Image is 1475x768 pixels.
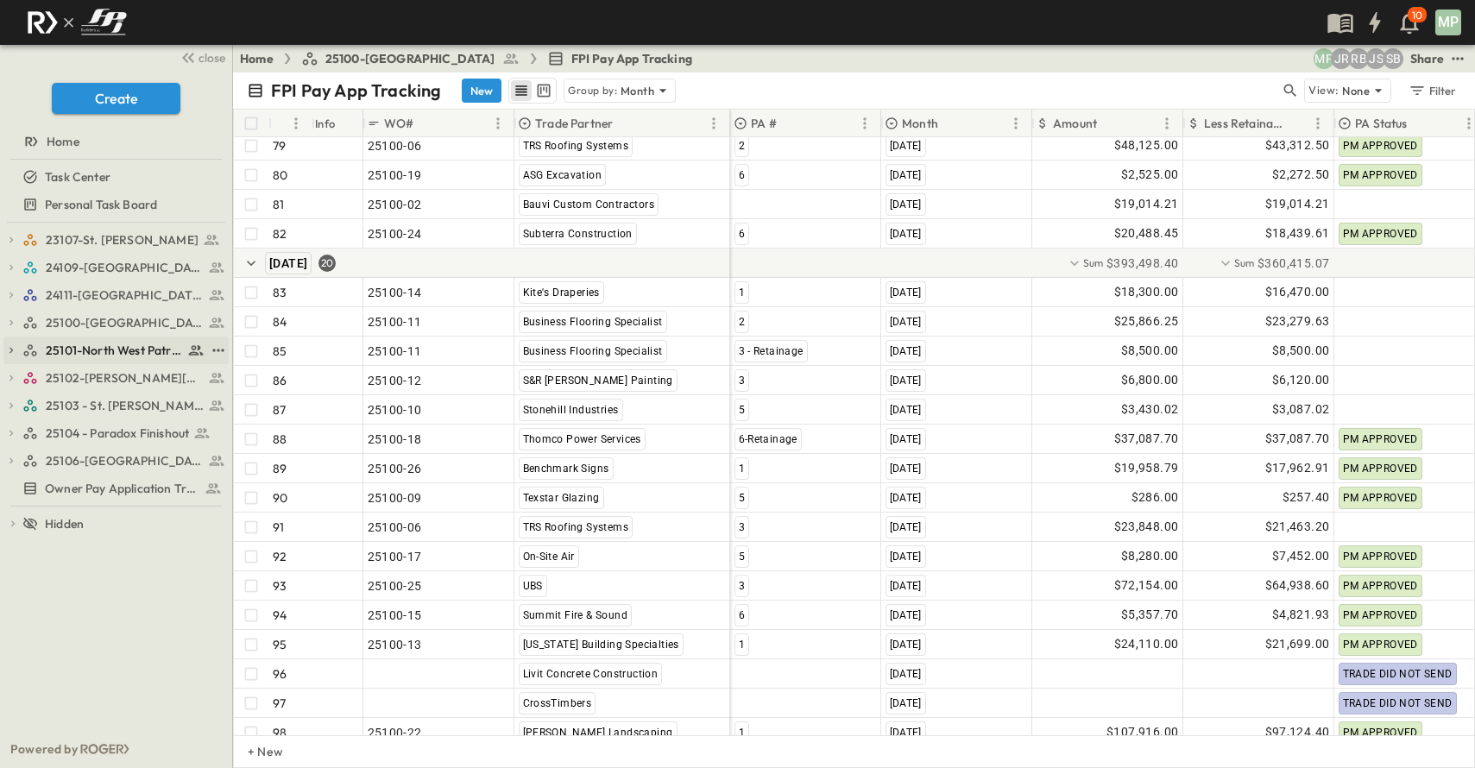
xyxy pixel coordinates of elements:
[1265,282,1330,302] span: $16,470.00
[268,110,312,137] div: #
[523,169,602,181] span: ASG Excavation
[368,313,422,330] span: 25100-11
[368,343,422,360] span: 25100-11
[739,727,745,739] span: 1
[890,580,922,592] span: [DATE]
[368,284,422,301] span: 25100-14
[368,460,422,477] span: 25100-26
[22,393,225,418] a: 25103 - St. [PERSON_NAME] Phase 2
[621,82,654,99] p: Month
[1265,722,1330,742] span: $97,124.40
[1434,8,1463,37] button: MP
[368,137,422,154] span: 25100-06
[1234,255,1255,270] p: Sum
[1114,312,1179,331] span: $25,866.25
[739,316,745,328] span: 2
[418,114,437,133] button: Sort
[273,695,286,712] p: 97
[368,548,422,565] span: 25100-17
[1114,194,1179,214] span: $19,014.21
[1265,135,1330,155] span: $43,312.50
[523,551,575,563] span: On-Site Air
[523,345,663,357] span: Business Flooring Specialist
[1342,82,1370,99] p: None
[1157,113,1177,134] button: Menu
[22,228,225,252] a: 23107-St. [PERSON_NAME]
[240,50,703,67] nav: breadcrumbs
[21,4,133,41] img: c8d7d1ed905e502e8f77bf7063faec64e13b34fdb1f2bdd94b0e311fc34f8000.png
[273,343,287,360] p: 85
[890,727,922,739] span: [DATE]
[571,50,692,67] span: FPI Pay App Tracking
[1121,605,1179,625] span: $5,357.70
[301,50,520,67] a: 25100-[GEOGRAPHIC_DATA]
[1272,341,1330,361] span: $8,500.00
[368,196,422,213] span: 25100-02
[1204,115,1285,132] p: Less Retainage Amount
[1343,228,1418,240] span: PM APPROVED
[368,401,422,419] span: 25100-10
[3,191,229,218] div: Personal Task Boardtest
[47,133,79,150] span: Home
[523,609,628,621] span: Summit Fire & Sound
[273,313,287,330] p: 84
[273,431,287,448] p: 88
[890,169,922,181] span: [DATE]
[739,375,745,387] span: 3
[22,366,225,390] a: 25102-Christ The Redeemer Anglican Church
[273,196,284,213] p: 81
[208,340,229,361] button: test
[3,226,229,254] div: 23107-St. [PERSON_NAME]test
[45,196,157,213] span: Personal Task Board
[1365,48,1386,69] div: Jesse Sullivan (jsullivan@fpibuilders.com)
[1289,114,1308,133] button: Sort
[273,372,287,389] p: 86
[199,49,225,66] span: close
[318,255,336,272] div: 20
[368,636,422,653] span: 25100-13
[46,259,204,276] span: 24109-St. Teresa of Calcutta Parish Hall
[273,665,287,683] p: 96
[523,198,655,211] span: Bauvi Custom Contractors
[3,254,229,281] div: 24109-St. Teresa of Calcutta Parish Halltest
[1265,576,1330,595] span: $64,938.60
[739,345,804,357] span: 3 - Retainage
[523,639,679,651] span: [US_STATE] Building Specialties
[1114,282,1179,302] span: $18,300.00
[1308,81,1339,100] p: View:
[1265,458,1330,478] span: $17,962.91
[22,338,205,362] a: 25101-North West Patrol Division
[739,609,745,621] span: 6
[1343,727,1418,739] span: PM APPROVED
[890,228,922,240] span: [DATE]
[1114,634,1179,654] span: $24,110.00
[46,342,183,359] span: 25101-North West Patrol Division
[384,115,414,132] p: WO#
[523,492,600,504] span: Texstar Glazing
[273,724,287,741] p: 98
[368,577,422,595] span: 25100-25
[739,580,745,592] span: 3
[1383,48,1403,69] div: Sterling Barnett (sterling@fpibuilders.com)
[1083,255,1104,270] p: Sum
[46,231,199,249] span: 23107-St. [PERSON_NAME]
[1100,114,1119,133] button: Sort
[462,79,501,103] button: New
[511,80,532,101] button: row view
[890,609,922,621] span: [DATE]
[488,113,508,134] button: Menu
[1258,255,1329,272] span: $360,415.07
[1355,115,1408,132] p: PA Status
[3,281,229,309] div: 24111-[GEOGRAPHIC_DATA]test
[1131,488,1179,507] span: $286.00
[1265,194,1330,214] span: $19,014.21
[890,492,922,504] span: [DATE]
[3,476,225,500] a: Owner Pay Application Tracking
[22,421,225,445] a: 25104 - Paradox Finishout
[45,480,198,497] span: Owner Pay Application Tracking
[275,114,294,133] button: Sort
[751,115,777,132] p: PA #
[523,404,619,416] span: Stonehill Industries
[1272,165,1330,185] span: $2,272.50
[368,372,422,389] span: 25100-12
